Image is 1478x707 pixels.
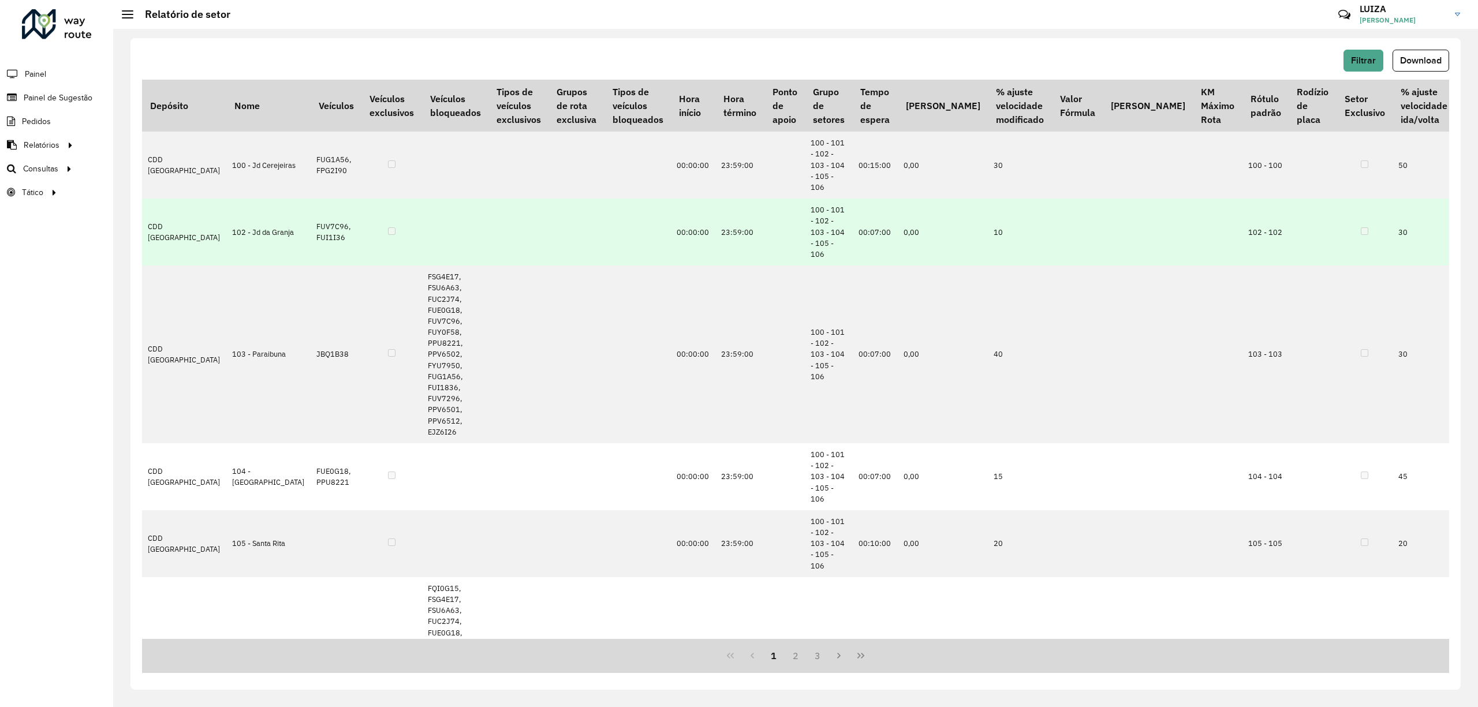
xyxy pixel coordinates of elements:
[142,199,226,265] td: CDD [GEOGRAPHIC_DATA]
[488,80,548,132] th: Tipos de veículos exclusivos
[133,8,230,21] h2: Relatório de setor
[715,199,764,265] td: 23:59:00
[1393,265,1455,443] td: 30
[422,265,488,443] td: FSG4E17, FSU6A63, FUC2J74, FUE0G18, FUV7C96, FUY0F58, PPU8221, PPV6502, FYU7950, FUG1A56, FUI1836...
[25,68,46,80] span: Painel
[311,132,361,199] td: FUG1A56, FPG2I90
[988,510,1051,577] td: 20
[604,80,671,132] th: Tipos de veículos bloqueados
[24,139,59,151] span: Relatórios
[1242,265,1289,443] td: 103 - 103
[715,265,764,443] td: 23:59:00
[22,186,43,199] span: Tático
[1242,443,1289,510] td: 104 - 104
[1400,55,1442,65] span: Download
[226,199,311,265] td: 102 - Jd da Granja
[671,199,715,265] td: 00:00:00
[311,265,361,443] td: JBQ1B38
[988,132,1051,199] td: 30
[1393,199,1455,265] td: 30
[422,80,488,132] th: Veículos bloqueados
[142,265,226,443] td: CDD [GEOGRAPHIC_DATA]
[1242,132,1289,199] td: 100 - 100
[311,443,361,510] td: FUE0G18, PPU8221
[671,132,715,199] td: 00:00:00
[1337,80,1393,132] th: Setor Exclusivo
[671,443,715,510] td: 00:00:00
[1393,132,1455,199] td: 50
[226,265,311,443] td: 103 - Paraibuna
[988,199,1051,265] td: 10
[988,443,1051,510] td: 15
[988,265,1051,443] td: 40
[1393,443,1455,510] td: 45
[853,199,898,265] td: 00:07:00
[23,163,58,175] span: Consultas
[1242,80,1289,132] th: Rótulo padrão
[853,80,898,132] th: Tempo de espera
[226,443,311,510] td: 104 - [GEOGRAPHIC_DATA]
[226,510,311,577] td: 105 - Santa Rita
[988,80,1051,132] th: % ajuste velocidade modificado
[853,510,898,577] td: 00:10:00
[1103,80,1193,132] th: [PERSON_NAME]
[805,443,852,510] td: 100 - 101 - 102 - 103 - 104 - 105 - 106
[1393,50,1449,72] button: Download
[1343,50,1383,72] button: Filtrar
[898,132,988,199] td: 0,00
[361,80,421,132] th: Veículos exclusivos
[142,443,226,510] td: CDD [GEOGRAPHIC_DATA]
[828,645,850,667] button: Next Page
[807,645,828,667] button: 3
[715,132,764,199] td: 23:59:00
[1351,55,1376,65] span: Filtrar
[1193,80,1242,132] th: KM Máximo Rota
[898,443,988,510] td: 0,00
[226,132,311,199] td: 100 - Jd Cerejeiras
[853,443,898,510] td: 00:07:00
[850,645,872,667] button: Last Page
[898,80,988,132] th: [PERSON_NAME]
[142,510,226,577] td: CDD [GEOGRAPHIC_DATA]
[1360,15,1446,25] span: [PERSON_NAME]
[1332,2,1357,27] a: Contato Rápido
[24,92,92,104] span: Painel de Sugestão
[1393,510,1455,577] td: 20
[226,80,311,132] th: Nome
[805,265,852,443] td: 100 - 101 - 102 - 103 - 104 - 105 - 106
[1052,80,1103,132] th: Valor Fórmula
[1360,3,1446,14] h3: LUIZA
[764,80,805,132] th: Ponto de apoio
[1242,199,1289,265] td: 102 - 102
[1289,80,1337,132] th: Rodízio de placa
[142,80,226,132] th: Depósito
[805,132,852,199] td: 100 - 101 - 102 - 103 - 104 - 105 - 106
[805,510,852,577] td: 100 - 101 - 102 - 103 - 104 - 105 - 106
[853,132,898,199] td: 00:15:00
[22,115,51,128] span: Pedidos
[549,80,604,132] th: Grupos de rota exclusiva
[671,265,715,443] td: 00:00:00
[805,80,852,132] th: Grupo de setores
[898,265,988,443] td: 0,00
[671,80,715,132] th: Hora início
[898,199,988,265] td: 0,00
[311,80,361,132] th: Veículos
[142,132,226,199] td: CDD [GEOGRAPHIC_DATA]
[1242,510,1289,577] td: 105 - 105
[1393,80,1455,132] th: % ajuste velocidade ida/volta
[311,199,361,265] td: FUV7C96, FUI1I36
[898,510,988,577] td: 0,00
[785,645,807,667] button: 2
[715,510,764,577] td: 23:59:00
[671,510,715,577] td: 00:00:00
[853,265,898,443] td: 00:07:00
[763,645,785,667] button: 1
[715,443,764,510] td: 23:59:00
[805,199,852,265] td: 100 - 101 - 102 - 103 - 104 - 105 - 106
[715,80,764,132] th: Hora término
